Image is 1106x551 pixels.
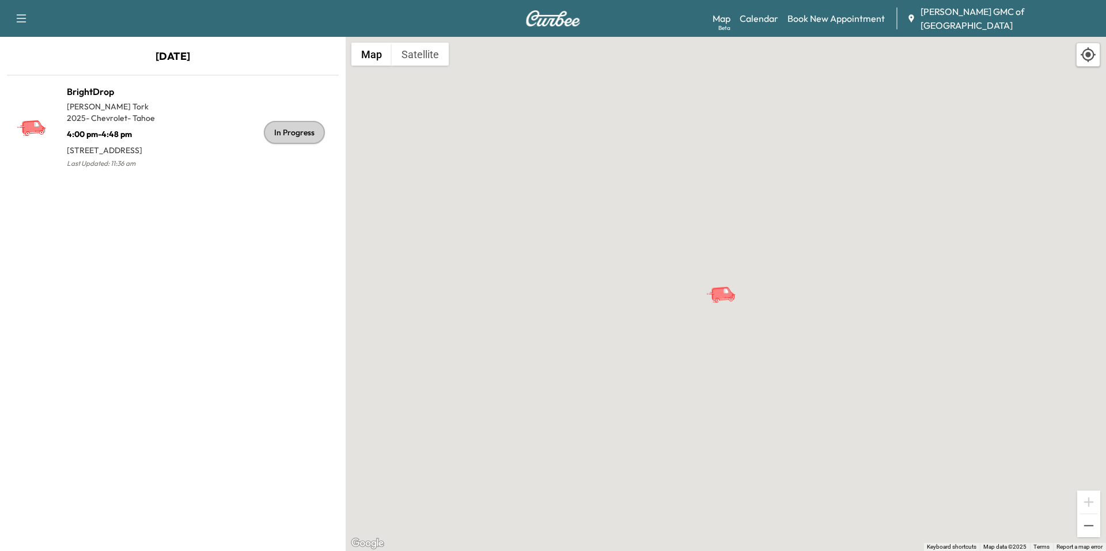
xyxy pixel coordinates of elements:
img: Google [349,536,387,551]
button: Show street map [351,43,392,66]
div: Beta [718,24,730,32]
p: [PERSON_NAME] Tork [67,101,173,112]
button: Zoom in [1077,491,1100,514]
div: In Progress [264,121,325,144]
h1: BrightDrop [67,85,173,98]
a: Book New Appointment [787,12,885,25]
button: Keyboard shortcuts [927,543,976,551]
button: Zoom out [1077,514,1100,537]
a: Terms (opens in new tab) [1033,544,1050,550]
gmp-advanced-marker: BrightDrop [706,274,746,294]
img: Curbee Logo [525,10,581,26]
p: 4:00 pm - 4:48 pm [67,124,173,140]
a: Calendar [740,12,778,25]
p: 2025 - Chevrolet - Tahoe [67,112,173,124]
div: Recenter map [1076,43,1100,67]
span: [PERSON_NAME] GMC of [GEOGRAPHIC_DATA] [921,5,1097,32]
span: Map data ©2025 [983,544,1027,550]
a: Report a map error [1056,544,1103,550]
button: Show satellite imagery [392,43,449,66]
a: Open this area in Google Maps (opens a new window) [349,536,387,551]
p: Last Updated: 11:36 am [67,156,173,171]
a: MapBeta [713,12,730,25]
p: [STREET_ADDRESS] [67,140,173,156]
